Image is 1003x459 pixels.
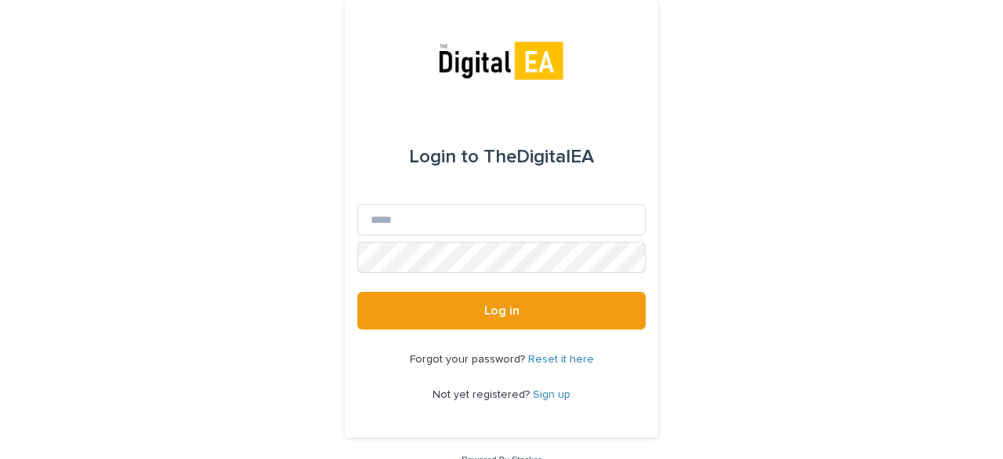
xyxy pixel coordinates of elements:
[528,354,594,365] a: Reset it here
[533,389,570,400] a: Sign up
[357,292,646,330] button: Log in
[433,389,533,400] span: Not yet registered?
[484,304,520,317] span: Log in
[409,135,594,179] div: TheDigitalEA
[410,354,528,365] span: Forgot your password?
[409,148,479,166] span: Login to
[434,38,569,85] img: mpnAKsivTWiDOsumdcjk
